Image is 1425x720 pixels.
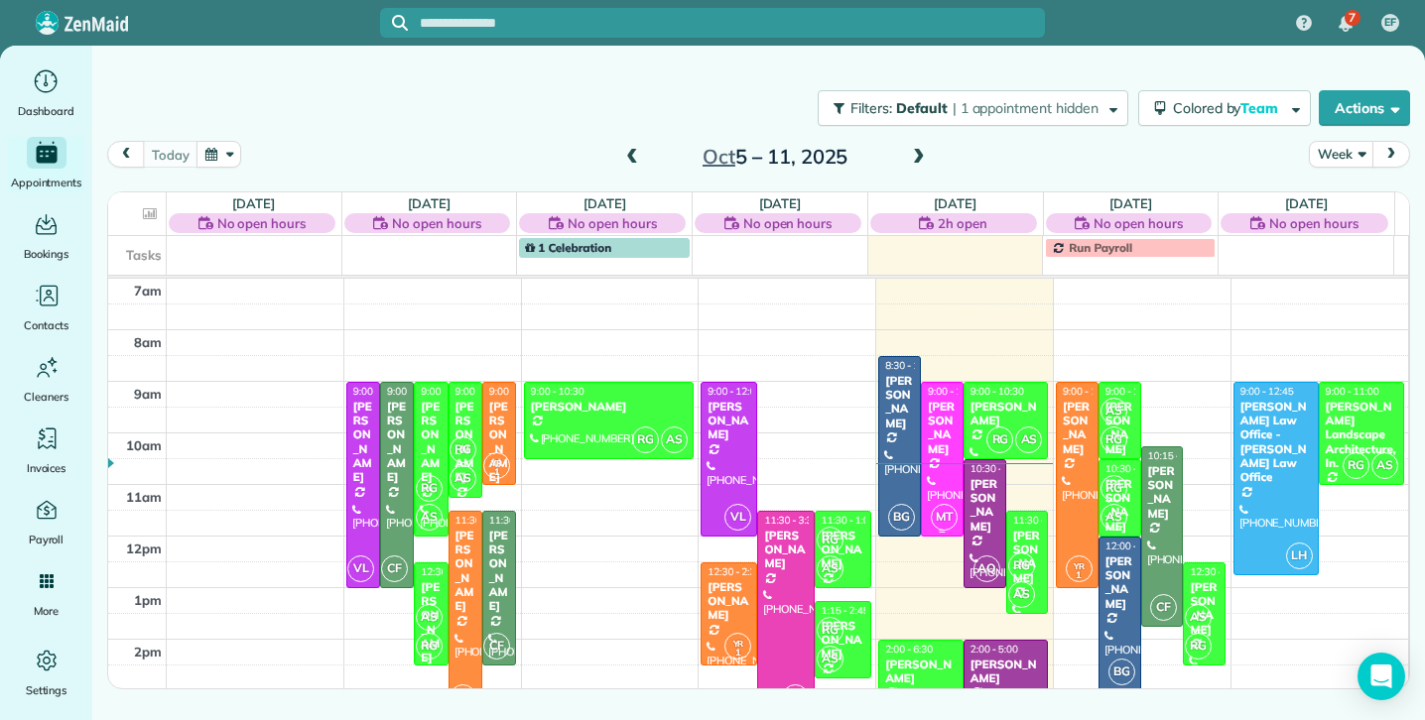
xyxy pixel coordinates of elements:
span: 2h open [938,213,987,233]
span: 9:00 - 11:15 [455,385,509,398]
span: 9:00 - 11:00 [1326,385,1379,398]
span: AS [1015,426,1042,453]
span: RG [632,426,659,453]
button: Focus search [380,15,408,31]
div: [PERSON_NAME] [970,400,1043,428]
span: AS [817,646,843,672]
div: 7 unread notifications [1325,2,1366,46]
span: 2:00 - 6:30 [885,643,933,656]
span: 9:00 - 12:00 [708,385,761,398]
div: [PERSON_NAME] [1012,529,1043,586]
div: [PERSON_NAME] [1104,554,1135,612]
span: No open hours [1094,213,1183,233]
button: next [1372,141,1410,168]
span: 11:30 - 3:30 [764,514,818,527]
span: 2:00 - 5:00 [971,643,1018,656]
small: 1 [1067,566,1092,585]
span: LH [1286,542,1313,569]
span: VL [724,504,751,531]
span: AS [1185,604,1212,631]
div: [PERSON_NAME] [707,400,751,442]
span: 10am [126,437,162,453]
a: [DATE] [232,195,275,211]
span: RG [1185,633,1212,660]
span: 9:00 - 10:30 [971,385,1024,398]
span: RG [416,633,443,660]
span: Default [896,99,949,117]
span: 12:30 - 2:30 [1190,565,1243,578]
div: [PERSON_NAME] Law Office - [PERSON_NAME] Law Office [1239,400,1313,485]
span: RG [1343,452,1369,479]
span: No open hours [1269,213,1359,233]
div: [PERSON_NAME] [352,400,374,485]
div: Open Intercom Messenger [1358,653,1405,700]
a: Filters: Default | 1 appointment hidden [808,90,1127,126]
span: No open hours [568,213,657,233]
span: 8am [134,334,162,350]
div: [PERSON_NAME] [884,374,915,431]
span: MT [931,504,958,531]
small: 1 [725,644,750,662]
div: [PERSON_NAME] [707,580,751,623]
button: Actions [1319,90,1410,126]
span: 11:30 - 2:30 [489,514,543,527]
span: RG [1008,552,1035,579]
div: [PERSON_NAME] [884,658,958,686]
div: [PERSON_NAME] [420,400,442,485]
a: [DATE] [759,195,802,211]
span: No open hours [217,213,307,233]
a: [DATE] [1285,195,1328,211]
span: 11:30 - 1:00 [822,514,875,527]
a: Cleaners [8,351,84,407]
button: Colored byTeam [1138,90,1311,126]
span: YR [1074,560,1085,571]
div: [PERSON_NAME] Landscape Architecture, In. [1325,400,1398,471]
button: Filters: Default | 1 appointment hidden [818,90,1127,126]
div: [PERSON_NAME] [530,400,688,414]
span: 9:00 - 12:00 [421,385,474,398]
span: 10:30 - 1:00 [971,462,1024,475]
div: [PERSON_NAME] [386,400,408,485]
span: RG [450,436,476,463]
span: 12:30 - 2:30 [421,565,474,578]
span: 10:30 - 12:00 [1105,462,1165,475]
div: [PERSON_NAME] [1147,464,1178,522]
span: 10:15 - 1:45 [1148,449,1202,462]
div: [PERSON_NAME] [970,658,1043,686]
span: 11am [126,489,162,505]
span: 9:00 - 1:00 [353,385,401,398]
span: EF [1384,15,1396,31]
span: 2pm [134,644,162,660]
span: 12pm [126,540,162,556]
span: Appointments [11,173,82,192]
span: Contacts [24,315,68,335]
span: VL [347,555,374,582]
span: 9:00 - 10:30 [1105,385,1159,398]
h2: 5 – 11, 2025 [651,146,899,168]
button: today [143,141,197,168]
span: RG [817,527,843,553]
span: AS [1371,452,1398,479]
a: Settings [8,645,84,700]
span: Colored by [1173,99,1285,117]
span: 12:00 - 3:00 [1105,540,1159,552]
div: [PERSON_NAME] [488,400,510,485]
span: 9:00 - 1:00 [1063,385,1110,398]
svg: Focus search [392,15,408,31]
a: [DATE] [1109,195,1152,211]
span: 1pm [134,592,162,608]
a: Dashboard [8,65,84,121]
span: 9am [134,386,162,402]
span: AQ [973,555,1000,582]
span: 7am [134,283,162,299]
button: Week [1309,141,1373,168]
span: 9:00 - 11:00 [489,385,543,398]
span: RG [986,426,1013,453]
span: AS [1101,398,1127,424]
span: 11:30 - 1:30 [1013,514,1067,527]
a: Bookings [8,208,84,264]
span: Payroll [29,530,65,549]
span: 9:00 - 12:00 [928,385,981,398]
div: [PERSON_NAME] [420,580,442,665]
span: BG [1108,659,1135,685]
